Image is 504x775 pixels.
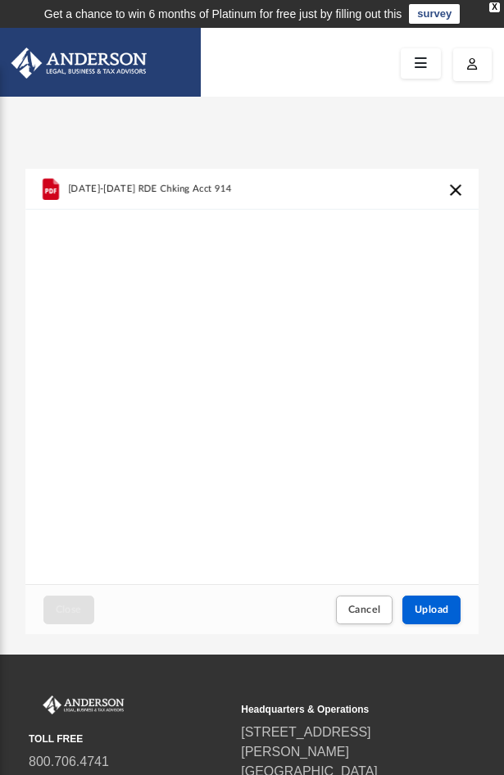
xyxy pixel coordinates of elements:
[56,605,82,614] span: Close
[29,732,229,746] small: TOLL FREE
[29,696,127,714] img: Anderson Advisors Platinum Portal
[348,605,381,614] span: Cancel
[25,169,479,635] div: Upload
[402,596,461,624] button: Upload
[44,4,402,24] div: Get a chance to win 6 months of Platinum for free just by filling out this
[336,596,393,624] button: Cancel
[68,184,284,194] span: [DATE]-[DATE] RDE Chking Acct 9148 - Beg and Ending Stmts.pdf
[241,725,370,759] a: [STREET_ADDRESS][PERSON_NAME]
[489,2,500,12] div: close
[241,702,442,717] small: Headquarters & Operations
[25,169,479,585] div: grid
[409,4,460,24] a: survey
[29,755,109,768] a: 800.706.4741
[43,596,94,624] button: Close
[446,180,465,200] button: Cancel this upload
[415,605,449,614] span: Upload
